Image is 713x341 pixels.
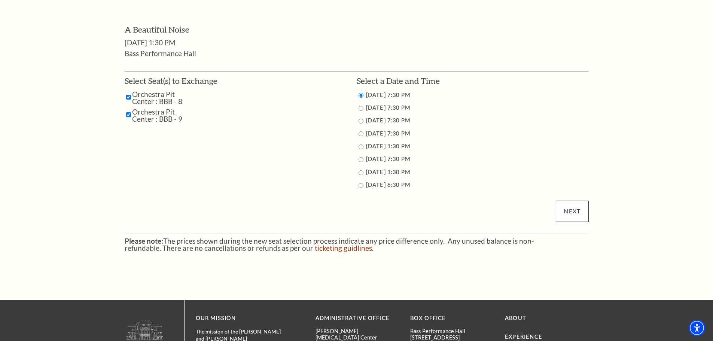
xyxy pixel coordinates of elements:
[126,91,131,104] input: Orchestra Pit Center : BBB - 8
[132,108,194,122] label: Orchestra Pit Center : BBB - 9
[125,24,589,36] h3: A Beautiful Noise
[366,92,410,98] label: [DATE] 7:30 PM
[366,169,410,175] label: [DATE] 1:30 PM
[126,108,131,121] input: Orchestra Pit Center : BBB - 9
[689,320,705,336] div: Accessibility Menu
[316,314,399,323] p: Administrative Office
[315,244,372,252] a: ticketing guidlines - open in a new tab
[366,130,410,137] label: [DATE] 7:30 PM
[366,143,410,149] label: [DATE] 1:30 PM
[505,315,526,321] a: About
[196,314,289,323] p: OUR MISSION
[366,156,410,162] label: [DATE] 7:30 PM
[366,104,410,111] label: [DATE] 7:30 PM
[366,182,410,188] label: [DATE] 6:30 PM
[357,75,589,87] h3: Select a Date and Time
[125,237,589,252] p: The prices shown during the new seat selection process indicate any price difference only. Any un...
[125,237,163,245] strong: Please note:
[359,183,363,188] input: 11/2/2025 6:30 PM
[410,334,494,341] p: [STREET_ADDRESS]
[125,49,196,58] span: Bass Performance Hall
[125,38,175,47] span: [DATE] 1:30 PM
[359,157,363,162] input: 11/1/2025 7:30 PM
[316,328,399,341] p: [PERSON_NAME][MEDICAL_DATA] Center
[410,314,494,323] p: BOX OFFICE
[505,334,542,340] a: Experience
[132,91,194,105] label: Orchestra Pit Center : BBB - 8
[410,328,494,334] p: Bass Performance Hall
[556,201,588,222] input: Submit button
[359,119,363,124] input: 10/30/2025 7:30 PM
[366,117,410,124] label: [DATE] 7:30 PM
[359,144,363,149] input: 11/1/2025 1:30 PM
[359,93,363,98] input: 10/28/2025 7:30 PM
[125,75,226,87] h3: Select Seat(s) to Exchange
[359,170,363,175] input: 11/2/2025 1:30 PM
[359,106,363,111] input: 10/29/2025 7:30 PM
[359,131,363,136] input: 10/31/2025 7:30 PM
